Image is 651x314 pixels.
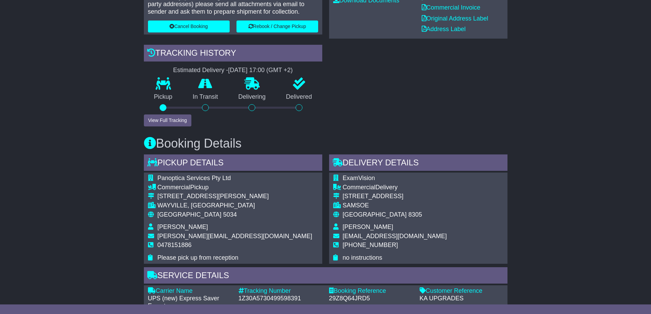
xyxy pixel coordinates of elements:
[148,21,230,32] button: Cancel Booking
[239,295,322,302] div: 1Z30A5730499598391
[343,254,382,261] span: no instructions
[329,154,507,173] div: Delivery Details
[329,295,413,302] div: 29Z8Q64JRD5
[148,295,232,310] div: UPS (new) Express Saver Export
[144,45,322,63] div: Tracking history
[228,93,276,101] p: Delivering
[408,211,422,218] span: 8305
[158,193,312,200] div: [STREET_ADDRESS][PERSON_NAME]
[276,93,322,101] p: Delivered
[343,184,376,191] span: Commercial
[343,184,447,191] div: Delivery
[223,211,237,218] span: 5034
[343,223,393,230] span: [PERSON_NAME]
[144,67,322,74] div: Estimated Delivery -
[144,114,191,126] button: View Full Tracking
[343,193,447,200] div: [STREET_ADDRESS]
[343,211,407,218] span: [GEOGRAPHIC_DATA]
[343,202,447,209] div: SAMSOE
[158,254,239,261] span: Please pick up from reception
[144,154,322,173] div: Pickup Details
[182,93,228,101] p: In Transit
[422,4,480,11] a: Commercial Invoice
[422,15,488,22] a: Original Address Label
[158,184,312,191] div: Pickup
[329,287,413,295] div: Booking Reference
[158,211,221,218] span: [GEOGRAPHIC_DATA]
[158,233,312,240] span: [PERSON_NAME][EMAIL_ADDRESS][DOMAIN_NAME]
[343,175,375,181] span: ExamVision
[144,93,183,101] p: Pickup
[343,233,447,240] span: [EMAIL_ADDRESS][DOMAIN_NAME]
[343,242,398,248] span: [PHONE_NUMBER]
[158,242,192,248] span: 0478151886
[148,287,232,295] div: Carrier Name
[158,184,190,191] span: Commercial
[420,295,503,302] div: KA UPGRADES
[158,202,312,209] div: WAYVILLE, [GEOGRAPHIC_DATA]
[144,137,507,150] h3: Booking Details
[422,26,466,32] a: Address Label
[236,21,318,32] button: Rebook / Change Pickup
[158,223,208,230] span: [PERSON_NAME]
[239,287,322,295] div: Tracking Number
[228,67,293,74] div: [DATE] 17:00 (GMT +2)
[158,175,231,181] span: Panoptica Services Pty Ltd
[420,287,503,295] div: Customer Reference
[144,267,507,286] div: Service Details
